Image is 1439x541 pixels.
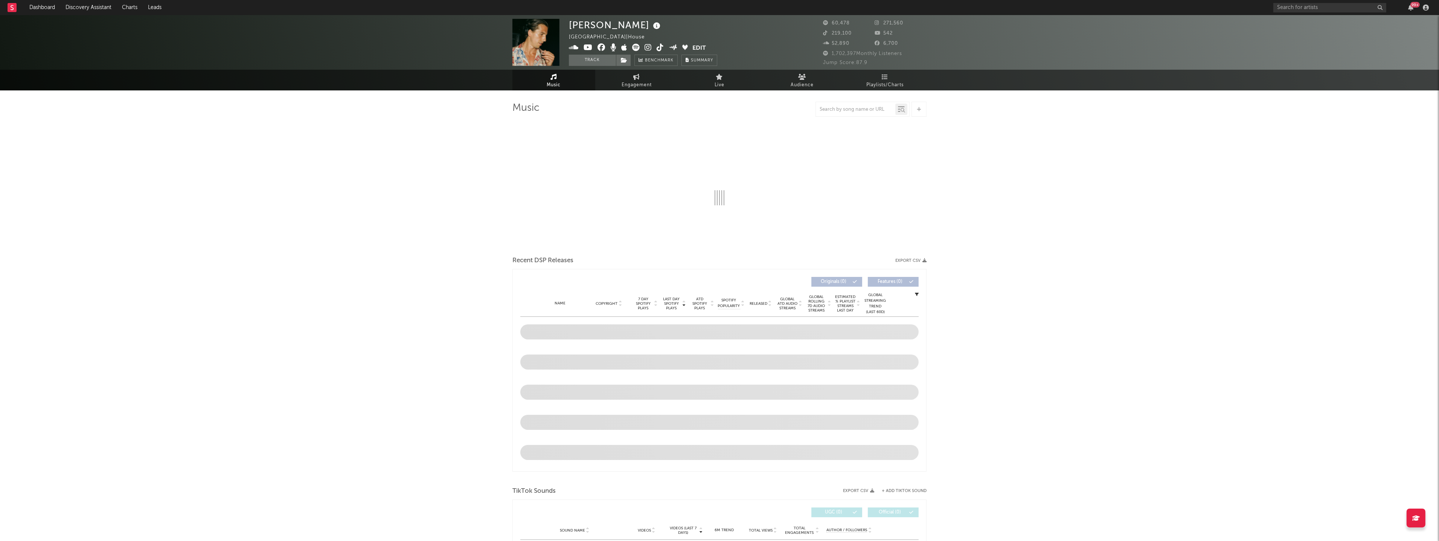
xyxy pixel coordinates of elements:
[784,526,815,535] span: Total Engagements
[1273,3,1386,12] input: Search for artists
[693,44,706,53] button: Edit
[690,297,710,310] span: ATD Spotify Plays
[826,528,867,533] span: Author / Followers
[874,489,927,493] button: + Add TikTok Sound
[512,487,556,496] span: TikTok Sounds
[873,280,907,284] span: Features ( 0 )
[633,297,653,310] span: 7 Day Spotify Plays
[816,510,851,515] span: UGC ( 0 )
[811,507,862,517] button: UGC(0)
[823,60,867,65] span: Jump Score: 87.9
[864,292,887,315] div: Global Streaming Trend (Last 60D)
[823,21,850,26] span: 60,478
[678,70,761,90] a: Live
[715,81,724,90] span: Live
[1410,2,1420,8] div: 99 +
[777,297,798,310] span: Global ATD Audio Streams
[512,256,573,265] span: Recent DSP Releases
[569,55,616,66] button: Track
[668,526,698,535] span: Videos (last 7 days)
[645,56,674,65] span: Benchmark
[868,277,919,287] button: Features(0)
[816,280,851,284] span: Originals ( 0 )
[835,295,856,313] span: Estimated % Playlist Streams Last Day
[622,81,652,90] span: Engagement
[750,301,767,306] span: Released
[569,19,662,31] div: [PERSON_NAME]
[761,70,844,90] a: Audience
[882,489,927,493] button: + Add TikTok Sound
[691,58,713,63] span: Summary
[867,81,904,90] span: Playlists/Charts
[569,33,653,42] div: [GEOGRAPHIC_DATA] | House
[535,301,585,306] div: Name
[811,277,862,287] button: Originals(0)
[875,31,893,36] span: 542
[816,107,895,113] input: Search by song name or URL
[791,81,814,90] span: Audience
[823,51,902,56] span: 1,702,397 Monthly Listeners
[638,528,651,533] span: Videos
[806,295,827,313] span: Global Rolling 7D Audio Streams
[875,41,898,46] span: 6,700
[718,298,740,309] span: Spotify Popularity
[596,301,617,306] span: Copyright
[681,55,717,66] button: Summary
[595,70,678,90] a: Engagement
[873,510,907,515] span: Official ( 0 )
[512,70,595,90] a: Music
[844,70,927,90] a: Playlists/Charts
[823,31,852,36] span: 219,100
[843,489,874,493] button: Export CSV
[895,258,927,263] button: Export CSV
[560,528,585,533] span: Sound Name
[1408,5,1413,11] button: 99+
[749,528,773,533] span: Total Views
[868,507,919,517] button: Official(0)
[707,527,742,533] div: 6M Trend
[823,41,849,46] span: 52,890
[634,55,678,66] a: Benchmark
[662,297,681,310] span: Last Day Spotify Plays
[547,81,561,90] span: Music
[875,21,904,26] span: 271,560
